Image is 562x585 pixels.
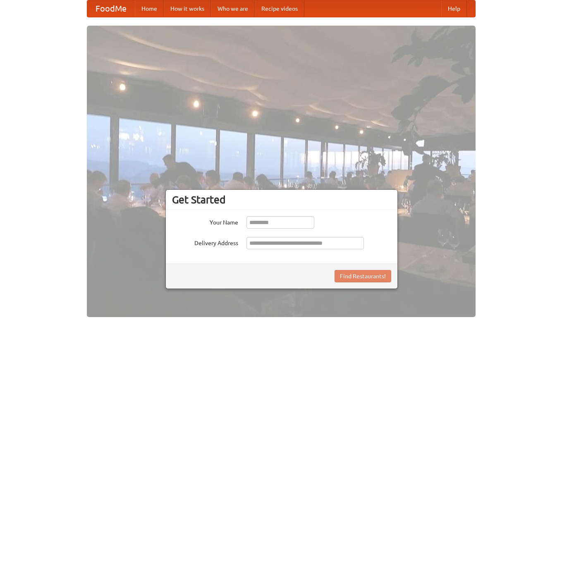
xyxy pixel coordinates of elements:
[172,216,238,227] label: Your Name
[211,0,255,17] a: Who we are
[164,0,211,17] a: How it works
[441,0,467,17] a: Help
[335,270,391,282] button: Find Restaurants!
[172,237,238,247] label: Delivery Address
[87,0,135,17] a: FoodMe
[135,0,164,17] a: Home
[255,0,304,17] a: Recipe videos
[172,193,391,206] h3: Get Started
